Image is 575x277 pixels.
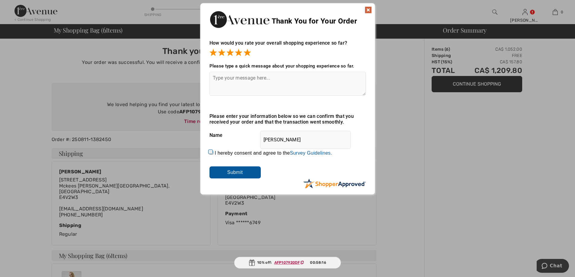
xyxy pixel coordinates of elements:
div: How would you rate your overall shopping experience so far? [209,34,366,57]
img: Thank You for Your Order [209,9,270,30]
div: Name [209,128,366,143]
ins: AFP107920DF [274,260,300,265]
input: Submit [209,166,261,178]
img: Gift.svg [249,260,255,266]
span: Chat [13,4,26,10]
div: Please enter your information below so we can confirm that you received your order and that the t... [209,113,366,125]
div: 10% off: [234,257,341,269]
img: x [365,6,372,14]
label: I hereby consent and agree to the [215,150,332,156]
a: Survey Guidelines. [290,150,332,156]
span: 00:58:16 [310,260,326,265]
div: Please type a quick message about your shopping experience so far. [209,63,366,69]
span: Thank You for Your Order [272,17,357,25]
